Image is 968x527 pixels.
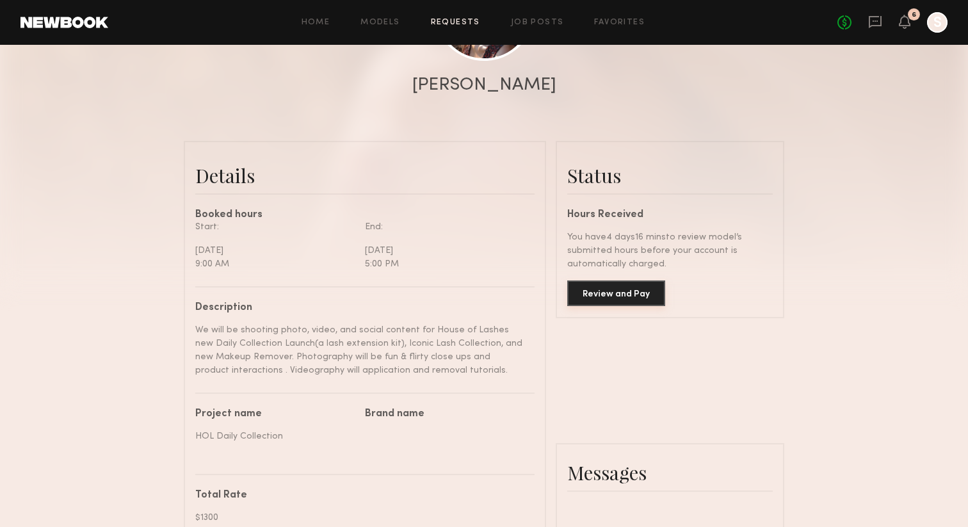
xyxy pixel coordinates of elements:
[195,210,535,220] div: Booked hours
[912,12,916,19] div: 6
[195,220,355,234] div: Start:
[195,430,355,443] div: HOL Daily Collection
[594,19,645,27] a: Favorites
[567,280,665,306] button: Review and Pay
[431,19,480,27] a: Requests
[365,409,525,419] div: Brand name
[195,244,355,257] div: [DATE]
[412,76,556,94] div: [PERSON_NAME]
[195,409,355,419] div: Project name
[567,231,773,271] div: You have 4 days 16 mins to review model’s submitted hours before your account is automatically ch...
[567,460,773,485] div: Messages
[511,19,564,27] a: Job Posts
[195,511,525,524] div: $1300
[195,163,535,188] div: Details
[567,210,773,220] div: Hours Received
[360,19,399,27] a: Models
[302,19,330,27] a: Home
[195,257,355,271] div: 9:00 AM
[365,220,525,234] div: End:
[195,323,525,377] div: We will be shooting photo, video, and social content for House of Lashes new Daily Collection Lau...
[195,303,525,313] div: Description
[195,491,525,501] div: Total Rate
[365,257,525,271] div: 5:00 PM
[365,244,525,257] div: [DATE]
[567,163,773,188] div: Status
[927,12,948,33] a: S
